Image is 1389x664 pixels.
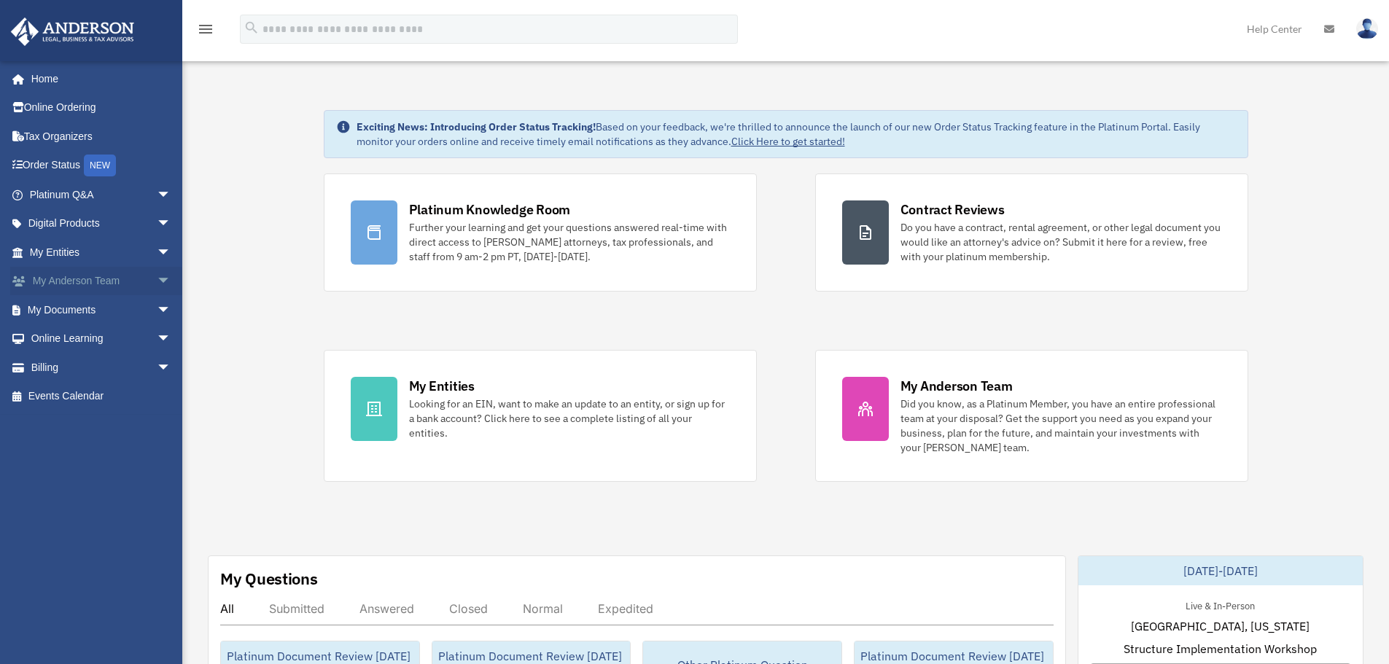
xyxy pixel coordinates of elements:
a: My Entities Looking for an EIN, want to make an update to an entity, or sign up for a bank accoun... [324,350,757,482]
span: arrow_drop_down [157,209,186,239]
div: Contract Reviews [900,200,1005,219]
a: Contract Reviews Do you have a contract, rental agreement, or other legal document you would like... [815,173,1248,292]
div: Submitted [269,601,324,616]
div: All [220,601,234,616]
span: arrow_drop_down [157,267,186,297]
span: Structure Implementation Workshop [1124,640,1317,657]
a: Platinum Q&Aarrow_drop_down [10,180,193,209]
a: My Anderson Team Did you know, as a Platinum Member, you have an entire professional team at your... [815,350,1248,482]
div: Closed [449,601,488,616]
span: arrow_drop_down [157,324,186,354]
div: My Entities [409,377,475,395]
a: Home [10,64,186,93]
div: NEW [84,155,116,176]
a: Digital Productsarrow_drop_down [10,209,193,238]
div: Live & In-Person [1174,597,1267,612]
div: Looking for an EIN, want to make an update to an entity, or sign up for a bank account? Click her... [409,397,730,440]
div: Platinum Knowledge Room [409,200,571,219]
a: Events Calendar [10,382,193,411]
img: User Pic [1356,18,1378,39]
span: arrow_drop_down [157,295,186,325]
a: My Anderson Teamarrow_drop_down [10,267,193,296]
div: Based on your feedback, we're thrilled to announce the launch of our new Order Status Tracking fe... [357,120,1236,149]
div: Did you know, as a Platinum Member, you have an entire professional team at your disposal? Get th... [900,397,1221,455]
a: Click Here to get started! [731,135,845,148]
div: Normal [523,601,563,616]
div: [DATE]-[DATE] [1078,556,1363,585]
div: Expedited [598,601,653,616]
a: Online Ordering [10,93,193,122]
strong: Exciting News: Introducing Order Status Tracking! [357,120,596,133]
a: Billingarrow_drop_down [10,353,193,382]
a: My Entitiesarrow_drop_down [10,238,193,267]
i: search [244,20,260,36]
div: Do you have a contract, rental agreement, or other legal document you would like an attorney's ad... [900,220,1221,264]
span: arrow_drop_down [157,353,186,383]
a: Platinum Knowledge Room Further your learning and get your questions answered real-time with dire... [324,173,757,292]
span: arrow_drop_down [157,180,186,210]
a: menu [197,26,214,38]
a: Tax Organizers [10,122,193,151]
a: Online Learningarrow_drop_down [10,324,193,354]
a: Order StatusNEW [10,151,193,181]
img: Anderson Advisors Platinum Portal [7,17,139,46]
a: My Documentsarrow_drop_down [10,295,193,324]
div: Further your learning and get your questions answered real-time with direct access to [PERSON_NAM... [409,220,730,264]
i: menu [197,20,214,38]
div: Answered [359,601,414,616]
div: My Anderson Team [900,377,1013,395]
span: arrow_drop_down [157,238,186,267]
div: My Questions [220,568,318,590]
span: [GEOGRAPHIC_DATA], [US_STATE] [1131,617,1310,635]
